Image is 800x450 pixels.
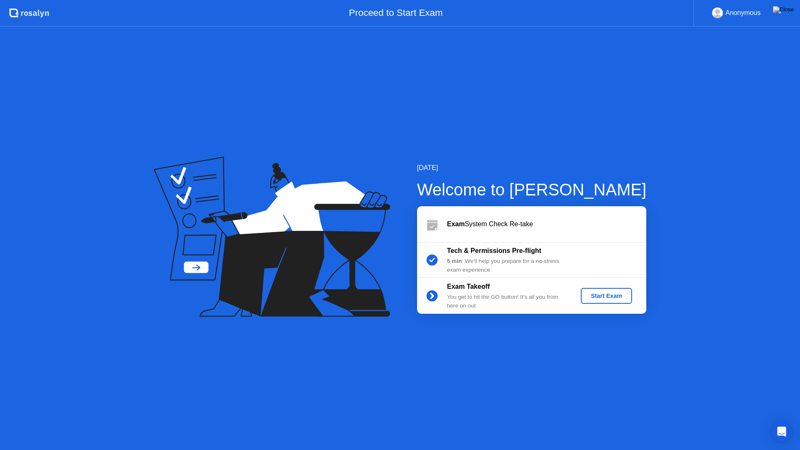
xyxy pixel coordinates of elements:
b: Exam [447,220,465,227]
button: Start Exam [581,288,632,304]
div: Welcome to [PERSON_NAME] [417,177,647,202]
div: [DATE] [417,163,647,173]
div: Open Intercom Messenger [772,422,792,442]
div: : We’ll help you prepare for a no-stress exam experience [447,257,567,274]
b: Exam Takeoff [447,283,490,290]
img: Close [773,6,794,13]
div: You get to hit the GO button! It’s all you from here on out [447,293,567,310]
b: Tech & Permissions Pre-flight [447,247,541,254]
div: System Check Re-take [447,219,646,229]
div: Start Exam [584,292,629,299]
b: 5 min [447,258,462,264]
div: Anonymous [725,7,761,18]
